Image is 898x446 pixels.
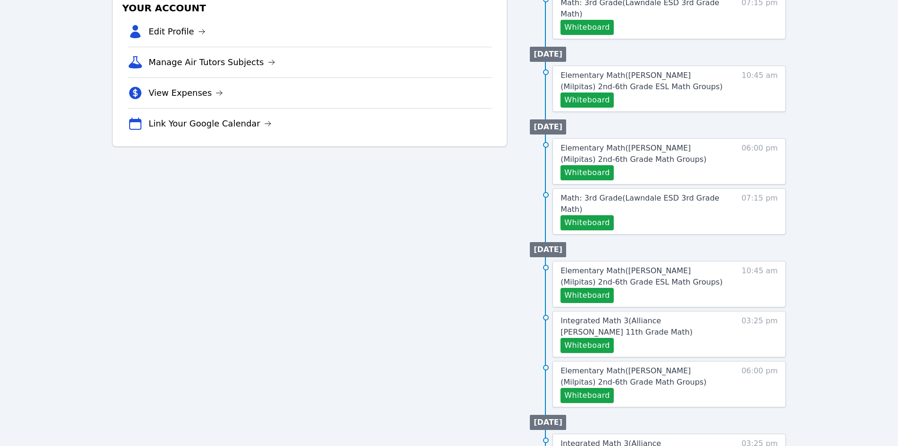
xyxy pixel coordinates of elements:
span: Elementary Math ( [PERSON_NAME] (Milpitas) 2nd-6th Grade Math Groups ) [560,143,706,164]
button: Whiteboard [560,20,614,35]
button: Whiteboard [560,388,614,403]
button: Whiteboard [560,215,614,230]
span: 06:00 pm [741,143,778,180]
span: Math: 3rd Grade ( Lawndale ESD 3rd Grade Math ) [560,194,719,214]
a: Integrated Math 3(Alliance [PERSON_NAME] 11th Grade Math) [560,315,724,338]
a: View Expenses [148,86,223,100]
span: Integrated Math 3 ( Alliance [PERSON_NAME] 11th Grade Math ) [560,316,692,337]
a: Manage Air Tutors Subjects [148,56,275,69]
button: Whiteboard [560,165,614,180]
a: Elementary Math([PERSON_NAME] (Milpitas) 2nd-6th Grade Math Groups) [560,143,724,165]
span: Elementary Math ( [PERSON_NAME] (Milpitas) 2nd-6th Grade Math Groups ) [560,366,706,387]
span: Elementary Math ( [PERSON_NAME] (Milpitas) 2nd-6th Grade ESL Math Groups ) [560,71,723,91]
li: [DATE] [530,47,566,62]
li: [DATE] [530,119,566,135]
span: 07:15 pm [741,193,778,230]
span: 03:25 pm [741,315,778,353]
span: 06:00 pm [741,365,778,403]
a: Edit Profile [148,25,206,38]
button: Whiteboard [560,338,614,353]
button: Whiteboard [560,93,614,108]
span: 10:45 am [741,70,778,108]
a: Elementary Math([PERSON_NAME] (Milpitas) 2nd-6th Grade ESL Math Groups) [560,70,724,93]
button: Whiteboard [560,288,614,303]
li: [DATE] [530,415,566,430]
a: Elementary Math([PERSON_NAME] (Milpitas) 2nd-6th Grade Math Groups) [560,365,724,388]
a: Elementary Math([PERSON_NAME] (Milpitas) 2nd-6th Grade ESL Math Groups) [560,265,724,288]
span: Elementary Math ( [PERSON_NAME] (Milpitas) 2nd-6th Grade ESL Math Groups ) [560,266,723,286]
a: Math: 3rd Grade(Lawndale ESD 3rd Grade Math) [560,193,724,215]
span: 10:45 am [741,265,778,303]
li: [DATE] [530,242,566,257]
a: Link Your Google Calendar [148,117,272,130]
